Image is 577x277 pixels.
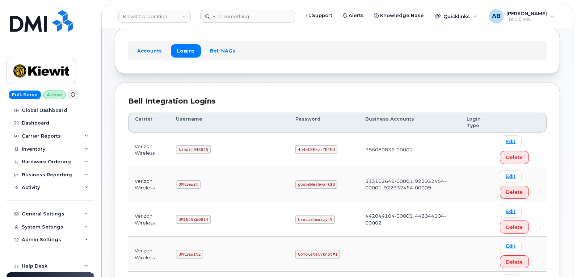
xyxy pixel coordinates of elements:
[128,167,169,202] td: Verizon Wireless
[430,9,483,24] div: Quicklinks
[128,237,169,272] td: Verizon Wireless
[500,221,529,234] button: Delete
[500,205,522,218] a: Edit
[176,250,203,259] code: OMKiewit2
[443,13,470,19] span: Quicklinks
[500,170,522,183] a: Edit
[337,8,369,23] a: Alerts
[169,113,289,133] th: Username
[460,113,494,133] th: Login Type
[359,113,460,133] th: Business Accounts
[506,224,523,231] span: Delete
[500,151,529,164] button: Delete
[359,133,460,167] td: 786080835-00001
[176,215,210,224] code: DMINCVZW0814
[369,8,429,23] a: Knowledge Base
[295,215,335,224] code: Crucialmuzzy!9
[359,167,460,202] td: 313102649-00001, 922932454-00001, 922932454-00009
[492,12,501,21] span: AB
[506,189,523,196] span: Delete
[289,113,359,133] th: Password
[484,9,560,24] div: Adam Bake
[176,145,210,154] code: kiewit043025
[506,259,523,265] span: Delete
[380,12,424,19] span: Knowledge Base
[176,180,201,189] code: OMKiewit
[500,255,529,268] button: Delete
[128,202,169,237] td: Verizon Wireless
[312,12,332,19] span: Support
[131,44,168,57] a: Accounts
[128,133,169,167] td: Verizon Wireless
[295,250,340,259] code: Completelyknot#1
[500,240,522,252] a: Edit
[506,16,547,22] span: Help Desk
[118,10,191,23] a: Kiewit Corporation
[301,8,337,23] a: Support
[506,11,547,16] span: [PERSON_NAME]
[295,180,337,189] code: goopsMeshwork$8
[506,154,523,161] span: Delete
[359,202,460,237] td: 442044104-00001, 442044104-00002
[349,12,364,19] span: Alerts
[200,10,295,23] input: Find something...
[500,186,529,199] button: Delete
[204,44,241,57] a: Bell NAGs
[500,135,522,148] a: Edit
[546,245,572,272] iframe: Messenger Launcher
[128,96,547,106] div: Bell Integration Logins
[295,145,337,154] code: 4u4eL8Ekzr?DTHU
[171,44,201,57] a: Logins
[128,113,169,133] th: Carrier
